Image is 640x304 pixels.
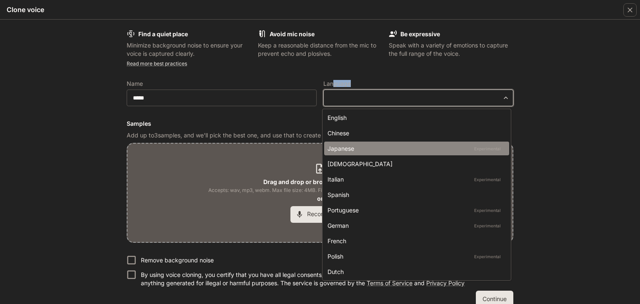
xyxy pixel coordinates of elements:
[327,190,502,199] div: Spanish
[327,144,502,153] div: Japanese
[327,159,502,168] div: [DEMOGRAPHIC_DATA]
[472,222,502,229] p: Experimental
[327,237,502,245] div: French
[472,176,502,183] p: Experimental
[472,207,502,214] p: Experimental
[327,175,502,184] div: Italian
[472,145,502,152] p: Experimental
[327,252,502,261] div: Polish
[327,221,502,230] div: German
[472,253,502,260] p: Experimental
[327,113,502,122] div: English
[327,206,502,214] div: Portuguese
[327,267,502,276] div: Dutch
[327,129,502,137] div: Chinese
